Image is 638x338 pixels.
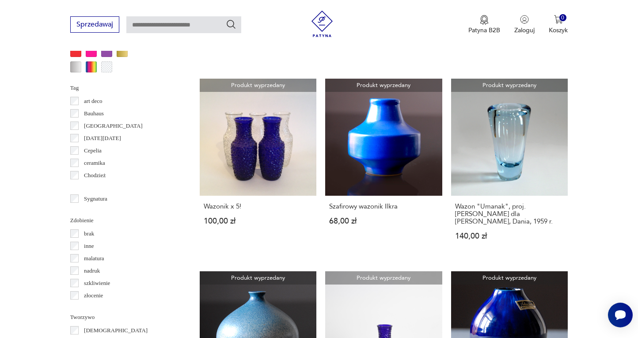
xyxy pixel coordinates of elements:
img: Ikona medalu [480,15,489,25]
p: Zaloguj [514,26,535,34]
p: Tag [70,83,178,93]
a: Ikona medaluPatyna B2B [468,15,500,34]
h3: Wazonik x 5! [204,203,312,210]
p: inne [84,241,94,251]
p: szkliwienie [84,278,110,288]
button: Patyna B2B [468,15,500,34]
p: Sygnatura [84,194,107,204]
div: 0 [559,14,567,22]
p: Koszyk [549,26,568,34]
a: Sprzedawaj [70,22,119,28]
img: Ikonka użytkownika [520,15,529,24]
p: nadruk [84,266,100,276]
p: ceramika [84,158,105,168]
h3: Szafirowy wazonik Ilkra [329,203,438,210]
button: 0Koszyk [549,15,568,34]
p: Tworzywo [70,312,178,322]
a: Produkt wyprzedanyWazon "Umanak", proj. P. Lütken dla Holmegaard, Dania, 1959 r.Wazon "Umanak", p... [451,79,568,257]
p: Chodzież [84,171,106,180]
button: Sprzedawaj [70,16,119,33]
p: Zdobienie [70,216,178,225]
a: Produkt wyprzedanySzafirowy wazonik IlkraSzafirowy wazonik Ilkra68,00 zł [325,79,442,257]
iframe: Smartsupp widget button [608,303,633,327]
button: Zaloguj [514,15,535,34]
p: 140,00 zł [455,232,564,240]
p: Patyna B2B [468,26,500,34]
p: brak [84,229,94,239]
p: Cepelia [84,146,102,156]
p: 68,00 zł [329,217,438,225]
a: Produkt wyprzedanyWazonik x 5!Wazonik x 5!100,00 zł [200,79,316,257]
p: art deco [84,96,103,106]
img: Patyna - sklep z meblami i dekoracjami vintage [309,11,335,37]
p: Bauhaus [84,109,104,118]
p: Ćmielów [84,183,105,193]
p: 100,00 zł [204,217,312,225]
h3: Wazon "Umanak", proj. [PERSON_NAME] dla [PERSON_NAME], Dania, 1959 r. [455,203,564,225]
button: Szukaj [226,19,236,30]
p: [GEOGRAPHIC_DATA] [84,121,143,131]
p: malatura [84,254,104,263]
p: [DATE][DATE] [84,133,121,143]
p: złocenie [84,291,103,300]
p: [DEMOGRAPHIC_DATA] [84,326,148,335]
img: Ikona koszyka [554,15,563,24]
